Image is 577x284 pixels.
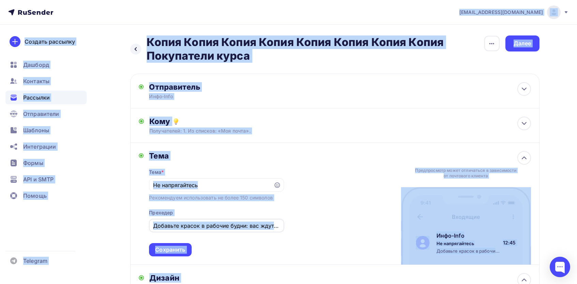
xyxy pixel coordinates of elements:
div: Рекомендуем использовать не более 150 символов [149,194,272,201]
h2: Копия Копия Копия Копия Копия Копия Копия Копия Покупатели курса [147,35,484,63]
div: Кому [149,117,531,126]
div: Далее [514,40,531,47]
a: Шаблоны [5,123,87,137]
div: Тема [149,169,164,176]
span: API и SMTP [23,175,54,183]
div: Нe нaпpягaйтecь [437,240,501,246]
span: Рассылки [23,93,50,102]
div: Получателей: 1. Из списков: «Моя почта». [149,128,493,134]
div: Тема [149,151,284,161]
a: Отправители [5,107,87,121]
span: Формы [23,159,43,167]
input: Текст, который будут видеть подписчики [153,222,280,230]
span: Дашборд [23,61,49,69]
span: Помощь [23,192,47,200]
div: Добавьте красок в рабочие будни: вас ждут щедрые.................................................... [437,248,501,254]
a: Рассылки [5,91,87,104]
div: Создать рассылку [25,38,75,46]
div: Инфо-Info [437,231,501,240]
span: [EMAIL_ADDRESS][DOMAIN_NAME] [459,9,543,16]
span: Интеграции [23,143,56,151]
div: Прехедер [149,209,173,216]
div: Дизайн [149,273,531,283]
input: Укажите тему письма [153,181,270,189]
div: Инфо-Info [149,93,282,100]
span: Шаблоны [23,126,49,134]
a: Формы [5,156,87,170]
a: Контакты [5,74,87,88]
span: Контакты [23,77,49,85]
div: Отправитель [149,82,297,92]
a: Дашборд [5,58,87,72]
div: 12:45 [503,239,516,246]
span: Отправители [23,110,59,118]
div: Сохранить [155,246,185,254]
span: Telegram [23,257,47,265]
div: Предпросмотр может отличаться в зависимости от почтового клиента [413,168,518,179]
a: [EMAIL_ADDRESS][DOMAIN_NAME] [459,5,569,19]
